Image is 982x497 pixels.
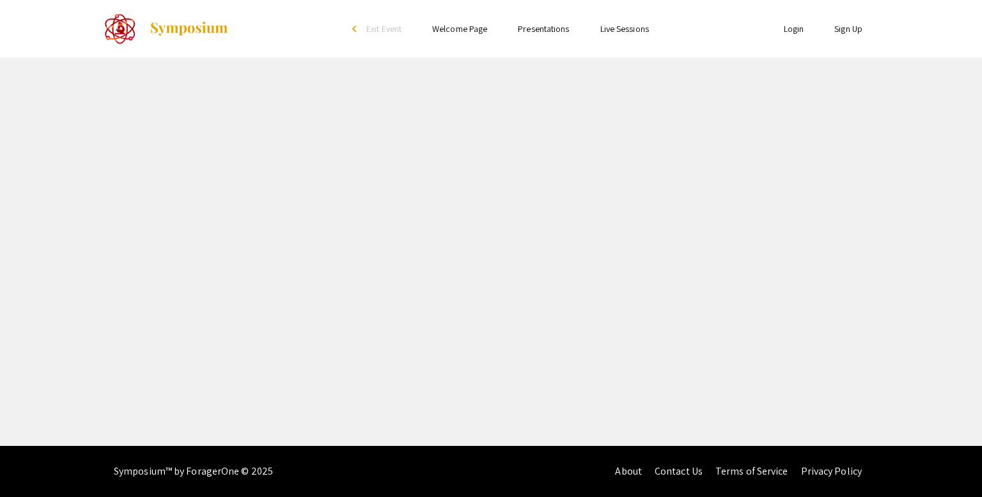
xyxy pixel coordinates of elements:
[104,13,136,45] img: The 2022 CoorsTek Denver Metro Regional Science and Engineering Fair
[834,23,862,34] a: Sign Up
[104,13,229,45] a: The 2022 CoorsTek Denver Metro Regional Science and Engineering Fair
[149,21,229,36] img: Symposium by ForagerOne
[784,23,804,34] a: Login
[352,25,360,33] div: arrow_back_ios
[600,23,649,34] a: Live Sessions
[366,23,401,34] span: Exit Event
[801,464,862,478] a: Privacy Policy
[518,23,569,34] a: Presentations
[715,464,788,478] a: Terms of Service
[615,464,642,478] a: About
[432,23,487,34] a: Welcome Page
[655,464,703,478] a: Contact Us
[114,446,273,497] div: Symposium™ by ForagerOne © 2025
